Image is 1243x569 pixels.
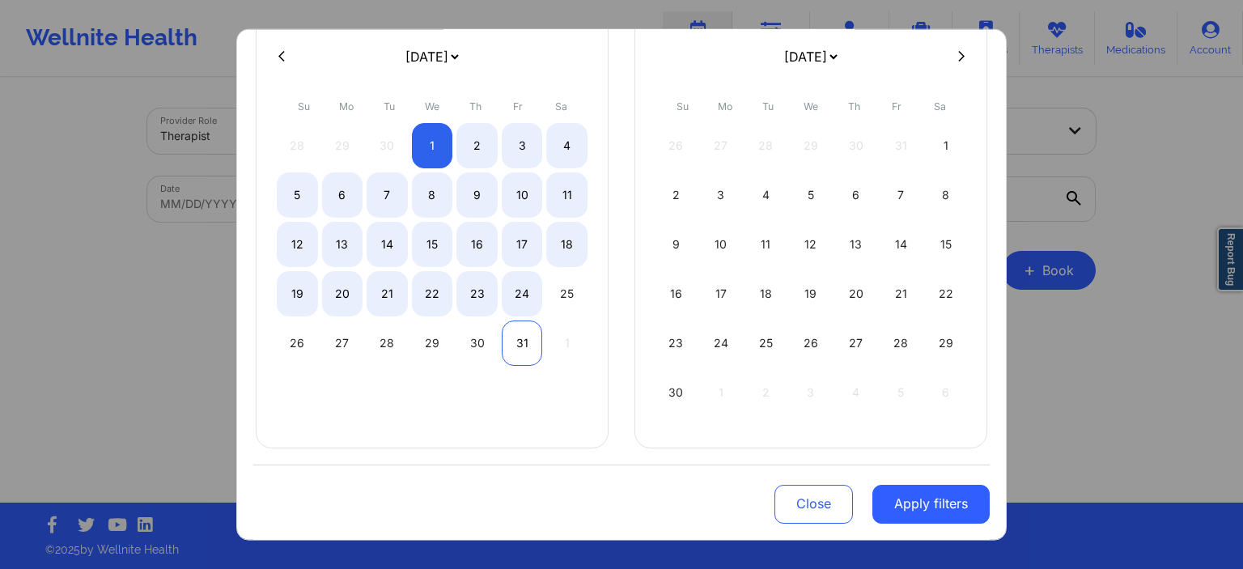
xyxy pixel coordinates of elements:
div: Sat Oct 11 2025 [546,172,588,217]
div: Wed Oct 15 2025 [412,221,453,266]
div: Fri Oct 17 2025 [502,221,543,266]
div: Sun Oct 19 2025 [277,270,318,316]
div: Fri Nov 21 2025 [880,270,922,316]
abbr: Friday [513,100,523,112]
div: Sun Nov 30 2025 [655,369,697,414]
abbr: Tuesday [762,100,774,112]
div: Sat Nov 01 2025 [925,122,966,168]
div: Mon Oct 27 2025 [322,320,363,365]
div: Fri Oct 24 2025 [502,270,543,316]
div: Thu Nov 20 2025 [835,270,876,316]
div: Sat Oct 18 2025 [546,221,588,266]
div: Wed Nov 26 2025 [791,320,832,365]
div: Sun Nov 09 2025 [655,221,697,266]
div: Thu Oct 30 2025 [456,320,498,365]
abbr: Thursday [469,100,482,112]
div: Sun Nov 02 2025 [655,172,697,217]
div: Thu Oct 02 2025 [456,122,498,168]
div: Fri Nov 14 2025 [880,221,922,266]
abbr: Thursday [848,100,860,112]
div: Sat Nov 22 2025 [925,270,966,316]
div: Sun Oct 26 2025 [277,320,318,365]
div: Mon Oct 06 2025 [322,172,363,217]
div: Mon Oct 13 2025 [322,221,363,266]
abbr: Saturday [555,100,567,112]
div: Mon Nov 03 2025 [701,172,742,217]
div: Wed Nov 05 2025 [791,172,832,217]
div: Thu Nov 13 2025 [835,221,876,266]
div: Fri Oct 03 2025 [502,122,543,168]
div: Sun Oct 12 2025 [277,221,318,266]
abbr: Monday [718,100,732,112]
div: Fri Nov 28 2025 [880,320,922,365]
abbr: Wednesday [425,100,439,112]
div: Tue Oct 14 2025 [367,221,408,266]
div: Fri Oct 31 2025 [502,320,543,365]
div: Wed Oct 01 2025 [412,122,453,168]
div: Sat Nov 08 2025 [925,172,966,217]
div: Sat Nov 29 2025 [925,320,966,365]
abbr: Sunday [298,100,310,112]
div: Fri Oct 10 2025 [502,172,543,217]
div: Sun Nov 16 2025 [655,270,697,316]
abbr: Wednesday [804,100,818,112]
abbr: Sunday [677,100,689,112]
div: Mon Oct 20 2025 [322,270,363,316]
button: Apply filters [872,485,990,524]
div: Tue Nov 18 2025 [745,270,787,316]
div: Mon Nov 24 2025 [701,320,742,365]
div: Thu Oct 16 2025 [456,221,498,266]
div: Wed Oct 29 2025 [412,320,453,365]
div: Thu Oct 23 2025 [456,270,498,316]
div: Sun Nov 23 2025 [655,320,697,365]
div: Tue Nov 04 2025 [745,172,787,217]
div: Thu Nov 06 2025 [835,172,876,217]
div: Tue Oct 07 2025 [367,172,408,217]
div: Wed Oct 22 2025 [412,270,453,316]
abbr: Friday [892,100,901,112]
abbr: Tuesday [384,100,395,112]
div: Tue Oct 21 2025 [367,270,408,316]
div: Fri Nov 07 2025 [880,172,922,217]
div: Mon Nov 17 2025 [701,270,742,316]
div: Wed Nov 19 2025 [791,270,832,316]
div: Tue Nov 25 2025 [745,320,787,365]
div: Sat Oct 04 2025 [546,122,588,168]
abbr: Saturday [934,100,946,112]
div: Sun Oct 05 2025 [277,172,318,217]
div: Tue Oct 28 2025 [367,320,408,365]
div: Sat Nov 15 2025 [925,221,966,266]
div: Mon Nov 10 2025 [701,221,742,266]
abbr: Monday [339,100,354,112]
div: Thu Nov 27 2025 [835,320,876,365]
div: Tue Nov 11 2025 [745,221,787,266]
div: Wed Oct 08 2025 [412,172,453,217]
div: Thu Oct 09 2025 [456,172,498,217]
div: Wed Nov 12 2025 [791,221,832,266]
button: Close [774,485,853,524]
div: Sat Oct 25 2025 [546,270,588,316]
